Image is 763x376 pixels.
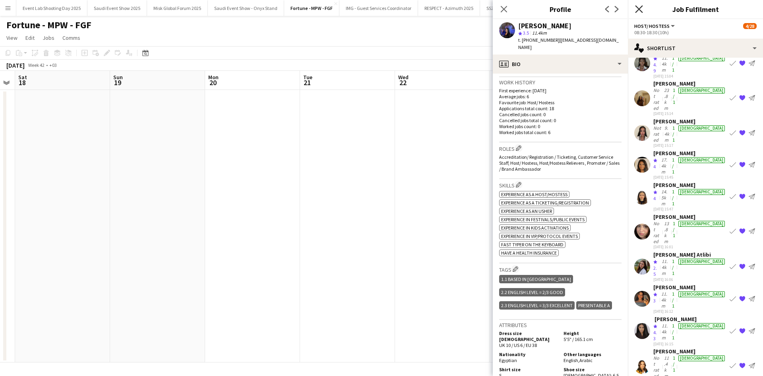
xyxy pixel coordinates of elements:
div: [DEMOGRAPHIC_DATA] [678,355,725,361]
app-skills-label: 1/1 [672,125,675,143]
p: Cancelled jobs count: 0 [499,111,622,117]
div: 14.5km [660,189,670,207]
div: Presentable A [576,301,612,310]
div: [DATE] 16:06 [653,277,726,282]
div: [DATE] 15:47 [653,207,726,212]
div: [PERSON_NAME] [653,348,726,355]
span: 4.9 [653,61,657,73]
h3: Skills [499,181,622,189]
a: Edit [22,33,38,43]
button: Misk Global Forum 2025 [147,0,208,16]
div: [DEMOGRAPHIC_DATA] [678,323,725,329]
span: 4 [653,195,656,201]
span: Sat [18,74,27,81]
div: [DATE] 16:15 [653,341,726,346]
app-skills-label: 1/1 [673,220,675,238]
h3: Tags [499,265,622,273]
span: Experience in Kids Activations [501,225,569,231]
div: 11.4km [660,291,670,309]
h3: Work history [499,79,622,86]
div: 2.3 English Level = 3/3 Excellent [499,301,575,310]
span: Experience as an Usher [501,208,552,214]
button: Event Lab Shooting Day 2025 [16,0,87,16]
div: 11.4km [660,55,670,74]
app-skills-label: 1/1 [673,355,675,373]
span: 2.5 [653,265,657,277]
div: 11.4km [660,258,670,277]
h3: Profile [493,4,628,14]
div: [DATE] [6,61,25,69]
p: Applications total count: 18 [499,105,622,111]
div: [DATE] 15:45 [653,175,726,180]
span: 18 [17,78,27,87]
span: Egyptian [499,357,517,363]
span: Comms [62,34,80,41]
div: [DATE] 15:04 [653,73,726,78]
div: 2.2 English Level = 2/3 Good [499,288,565,296]
div: [PERSON_NAME] [653,284,726,291]
span: Edit [25,34,35,41]
div: [DEMOGRAPHIC_DATA] [678,88,725,94]
div: [PERSON_NAME] Atlibi [653,251,726,258]
div: [DEMOGRAPHIC_DATA] [678,55,725,61]
div: [DEMOGRAPHIC_DATA] [678,221,725,227]
div: [PERSON_NAME] [653,150,726,157]
button: IMG - Guest Services Coordinator [339,0,418,16]
a: Jobs [39,33,58,43]
span: Fast typer on the keyboard [501,242,564,247]
span: Host/ Hostess [634,23,670,29]
div: ‏ [PERSON_NAME] [653,316,726,323]
h3: Roles [499,144,622,152]
app-skills-label: 1/1 [673,87,675,105]
div: [PERSON_NAME] [653,118,726,125]
h5: Shirt size [499,366,557,372]
span: t. [PHONE_NUMBER] [518,37,560,43]
div: +03 [49,62,57,68]
span: Experience as a Host/Hostess [501,191,567,197]
span: 21 [302,78,312,87]
button: Host/ Hostess [634,23,676,29]
p: Worked jobs total count: 6 [499,129,622,135]
a: View [3,33,21,43]
app-skills-label: 1/1 [672,189,674,207]
span: 4.3 [653,329,657,341]
div: Not rated [653,220,662,244]
div: 13.8km [662,220,671,244]
h5: Height [564,330,622,336]
div: 9.4km [663,125,671,143]
span: Experience in Festivals/Public Events [501,216,585,222]
button: Saudi Event Show 2025 [87,0,147,16]
div: Bio [493,55,628,74]
app-skills-label: 1/1 [672,55,674,73]
span: Tue [303,74,312,81]
div: [DATE] 16:12 [653,309,726,314]
button: Fortune - MPW - FGF [284,0,339,16]
span: 20 [207,78,219,87]
span: Experience in VIP/Protocol Events [501,233,578,239]
span: Week 42 [26,62,46,68]
h5: Shoe size [564,366,622,372]
app-skills-label: 1/1 [672,291,674,309]
span: Experience as a Ticketing/Registration [501,200,589,206]
span: Sun [113,74,123,81]
button: Saudi Event Show - Onyx Stand [208,0,284,16]
a: Comms [59,33,83,43]
div: [DEMOGRAPHIC_DATA] [678,259,725,265]
p: First experience: [DATE] [499,88,622,94]
app-skills-label: 1/1 [672,157,674,175]
span: Arabic [579,357,593,363]
span: 19 [112,78,123,87]
span: Wed [398,74,409,81]
button: SS24 - VIB [480,0,512,16]
div: [DEMOGRAPHIC_DATA] [678,189,725,195]
div: [PERSON_NAME] [653,181,726,189]
div: [PERSON_NAME] [653,80,726,87]
h1: Fortune - MPW - FGF [6,19,91,31]
p: Average jobs: 6 [499,94,622,99]
span: 4 [653,164,656,169]
p: Favourite job: Host/ Hostess [499,99,622,105]
div: [DATE] 15:17 [653,143,726,148]
div: 11.4km [660,323,670,341]
h3: Attributes [499,321,622,329]
div: 23.8km [662,87,671,111]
